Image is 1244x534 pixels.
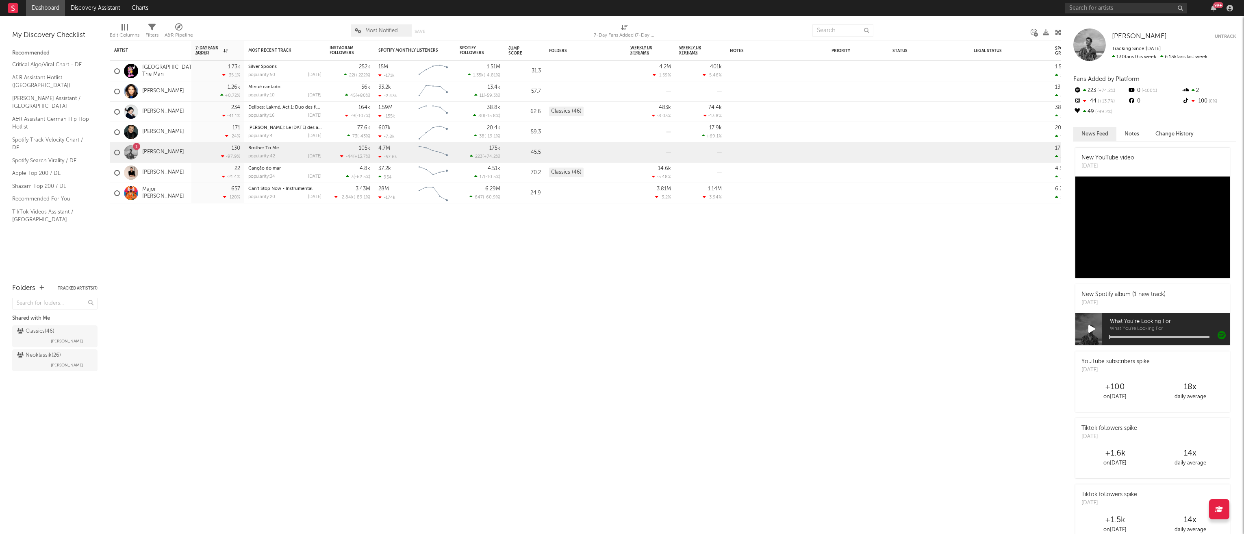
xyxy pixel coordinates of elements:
[708,186,722,192] div: 1.14M
[703,72,722,78] div: -5.46 %
[659,105,671,110] div: 483k
[1110,317,1230,327] span: What You're Looking For
[652,113,671,118] div: -8.03 %
[378,186,389,192] div: 28M
[350,94,356,98] span: 45
[378,48,439,53] div: Spotify Monthly Listeners
[1077,458,1153,468] div: on [DATE]
[1112,33,1167,40] span: [PERSON_NAME]
[487,125,500,131] div: 20.4k
[229,186,240,192] div: -657
[362,46,370,54] button: Filter by Instagram Followers
[145,31,158,40] div: Filters
[709,125,722,131] div: 17.9k
[222,72,240,78] div: -35.1 %
[12,283,35,293] div: Folders
[1081,154,1134,162] div: New YouTube video
[12,349,98,371] a: Neoklassik(26)[PERSON_NAME]
[549,107,584,116] div: Classics (46)
[485,186,500,192] div: 6.29M
[1211,5,1216,11] button: 99+
[12,73,89,90] a: A&R Assistant Hotlist ([GEOGRAPHIC_DATA])
[1153,515,1228,525] div: 14 x
[1081,424,1137,433] div: Tiktok followers spike
[703,113,722,118] div: -13.8 %
[473,73,484,78] span: 1.35k
[358,105,370,110] div: 164k
[231,105,240,110] div: 234
[1081,299,1166,307] div: [DATE]
[415,81,452,102] svg: Chart title
[12,156,89,165] a: Spotify Search Virality / DE
[508,87,541,96] div: 57.7
[868,47,876,55] button: Filter by Priority
[222,113,240,118] div: -41.1 %
[248,73,275,77] div: popularity: 50
[1182,85,1236,96] div: 2
[468,72,500,78] div: ( )
[508,66,541,76] div: 31.3
[313,46,321,54] button: Filter by Most Recent Track
[378,105,393,110] div: 1.59M
[248,195,275,199] div: popularity: 20
[484,155,499,159] span: +74.2 %
[1055,93,1063,98] div: 4
[248,113,275,118] div: popularity: 16
[365,28,398,33] span: Most Notified
[1213,2,1223,8] div: 99 +
[1153,458,1228,468] div: daily average
[232,125,240,131] div: 171
[340,154,370,159] div: ( )
[1081,366,1150,374] div: [DATE]
[480,94,484,98] span: 11
[51,336,83,346] span: [PERSON_NAME]
[12,135,89,152] a: Spotify Track Velocity Chart / DE
[714,46,722,54] button: Filter by Weekly UK Streams
[1207,99,1217,104] span: 0 %
[1081,290,1166,299] div: New Spotify album (1 new track)
[12,314,98,323] div: Shared with Me
[1112,33,1167,41] a: [PERSON_NAME]
[485,114,499,118] span: -15.8 %
[415,102,452,122] svg: Chart title
[485,94,499,98] span: -59.3 %
[658,166,671,171] div: 14.6k
[708,105,722,110] div: 74.4k
[142,64,198,78] a: [GEOGRAPHIC_DATA]. The Man
[248,187,313,191] a: Can't Stop Now - Instrumental
[508,46,529,56] div: Jump Score
[1081,433,1137,441] div: [DATE]
[334,194,370,200] div: ( )
[142,88,184,95] a: [PERSON_NAME]
[248,65,321,69] div: Silver Spoons
[308,154,321,159] div: [DATE]
[345,113,370,118] div: ( )
[356,114,369,118] span: -107 %
[232,46,240,54] button: Filter by 7-Day Fans Added
[487,105,500,110] div: 38.8k
[345,93,370,98] div: ( )
[679,46,710,55] span: Weekly UK Streams
[1094,110,1112,114] span: -99.2 %
[248,126,365,130] a: [PERSON_NAME]: Le [DATE] des animaux: VII. Aquarium
[142,129,184,135] a: [PERSON_NAME]
[228,64,240,70] div: 1.73k
[657,186,671,192] div: 3.81M
[357,125,370,131] div: 77.6k
[1112,54,1156,59] span: 130 fans this week
[443,46,452,54] button: Filter by Spotify Monthly Listeners
[248,105,321,110] div: Delibes: Lakmé, Act 1: Duo des fleurs (Transcr. Ducros for Cello Ensemble)
[1055,174,1063,180] div: 2
[142,169,184,176] a: [PERSON_NAME]
[308,195,321,199] div: [DATE]
[355,195,369,200] span: -89.1 %
[1182,96,1236,107] div: -100
[330,46,358,55] div: Instagram Followers
[378,166,391,171] div: 37.2k
[1073,85,1127,96] div: 223
[12,182,89,191] a: Shazam Top 200 / DE
[663,46,671,54] button: Filter by Weekly US Streams
[470,154,500,159] div: ( )
[473,113,500,118] div: ( )
[308,134,321,138] div: [DATE]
